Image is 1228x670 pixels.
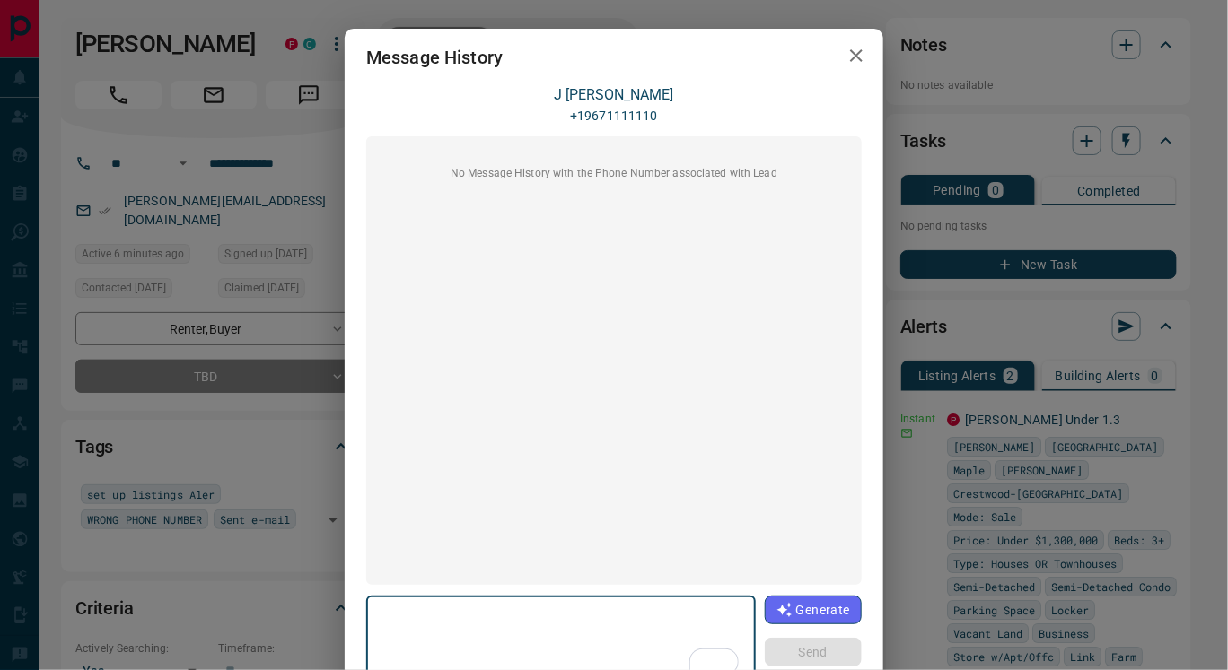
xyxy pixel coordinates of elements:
[570,107,658,126] p: +19671111110
[345,29,524,86] h2: Message History
[555,86,674,103] a: J [PERSON_NAME]
[765,596,862,624] button: Generate
[377,165,851,181] p: No Message History with the Phone Number associated with Lead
